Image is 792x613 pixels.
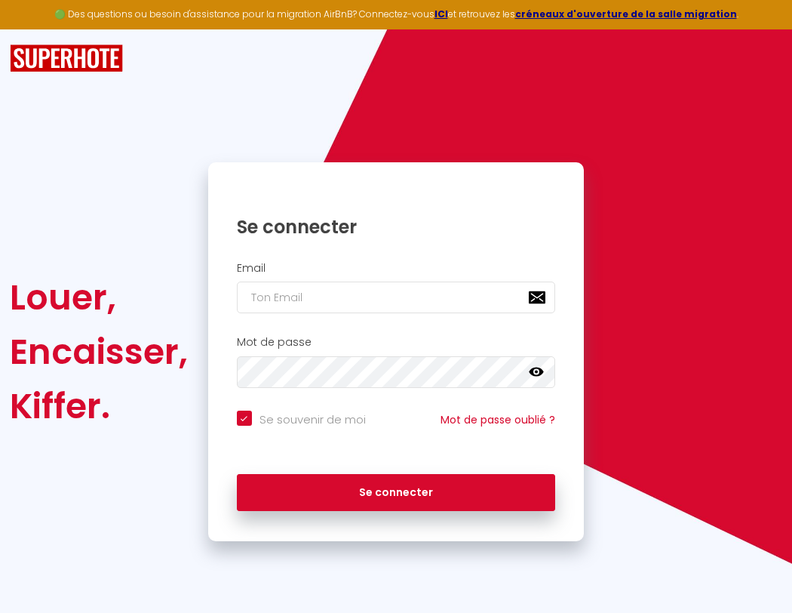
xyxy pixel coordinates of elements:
[237,262,556,275] h2: Email
[10,379,188,433] div: Kiffer.
[237,474,556,512] button: Se connecter
[237,336,556,349] h2: Mot de passe
[515,8,737,20] a: créneaux d'ouverture de la salle migration
[237,215,556,239] h1: Se connecter
[237,282,556,313] input: Ton Email
[10,45,123,72] img: SuperHote logo
[10,270,188,325] div: Louer,
[441,412,555,427] a: Mot de passe oublié ?
[10,325,188,379] div: Encaisser,
[434,8,448,20] a: ICI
